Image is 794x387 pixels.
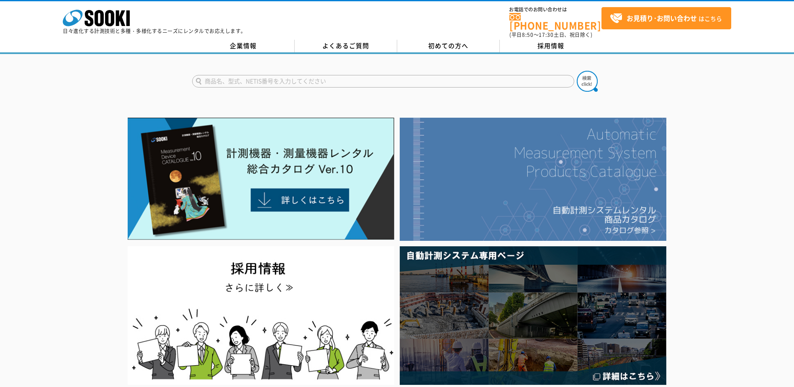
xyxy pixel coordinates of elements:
[295,40,397,52] a: よくあるご質問
[509,7,601,12] span: お電話でのお問い合わせは
[539,31,554,39] span: 17:30
[400,246,666,385] img: 自動計測システム専用ページ
[522,31,534,39] span: 8:50
[627,13,697,23] strong: お見積り･お問い合わせ
[63,28,246,34] p: 日々進化する計測技術と多種・多様化するニーズにレンタルでお応えします。
[192,75,574,88] input: 商品名、型式、NETIS番号を入力してください
[610,12,722,25] span: はこちら
[400,118,666,241] img: 自動計測システムカタログ
[397,40,500,52] a: 初めての方へ
[509,31,592,39] span: (平日 ～ 土日、祝日除く)
[128,118,394,240] img: Catalog Ver10
[509,13,601,30] a: [PHONE_NUMBER]
[128,246,394,385] img: SOOKI recruit
[428,41,468,50] span: 初めての方へ
[601,7,731,29] a: お見積り･お問い合わせはこちら
[577,71,598,92] img: btn_search.png
[192,40,295,52] a: 企業情報
[500,40,602,52] a: 採用情報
